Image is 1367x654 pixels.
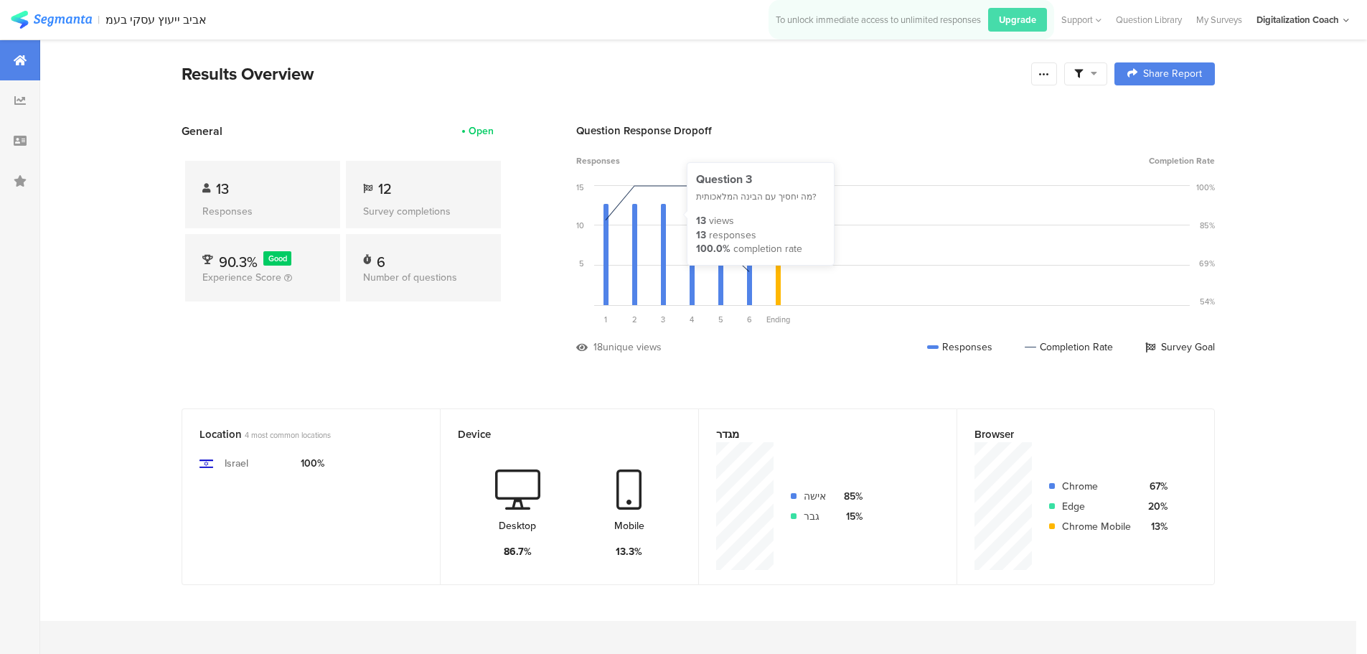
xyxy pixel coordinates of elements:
div: Question 3 [696,172,825,187]
div: Digitalization Coach [1256,13,1339,27]
div: Survey Goal [1145,340,1215,355]
div: 13% [1142,519,1168,534]
a: My Surveys [1189,13,1249,27]
span: Experience Score [202,270,281,285]
div: 67% [1142,479,1168,494]
div: Chrome [1062,479,1131,494]
div: Open [469,123,494,139]
img: segmanta logo [11,11,92,29]
div: Browser [974,426,1173,442]
span: Share Report [1143,69,1202,79]
span: Good [268,253,287,264]
a: Question Library [1109,13,1189,27]
div: | [98,11,100,28]
div: 6 [377,251,385,266]
div: views [709,214,734,228]
div: completion rate [733,242,802,256]
div: 5 [579,258,584,269]
div: 85% [1200,220,1215,231]
div: Location [199,426,399,442]
div: 15 [576,182,584,193]
span: 13 [216,178,229,200]
span: 90.3% [219,251,258,273]
div: 10 [576,220,584,231]
div: Results Overview [182,61,1024,87]
div: מגדר [716,426,916,442]
div: Ending [764,314,792,325]
div: Responses [202,204,323,219]
span: Number of questions [363,270,457,285]
div: 54% [1200,296,1215,307]
div: Device [458,426,657,442]
div: 13 [696,214,706,228]
div: Upgrade [988,8,1047,32]
div: 18 [593,340,603,355]
div: 13.3% [616,544,642,559]
div: 69% [1199,258,1215,269]
div: 85% [837,489,863,504]
div: Survey completions [363,204,484,219]
div: 20% [1142,499,1168,514]
div: מה יחסיך עם הבינה המלאכותית? [696,191,825,203]
div: Mobile [614,518,644,533]
div: אביב ייעוץ עסקי בעמ [105,13,207,27]
div: 100% [301,456,324,471]
div: 86.7% [504,544,532,559]
div: Question Response Dropoff [576,123,1215,139]
div: 15% [837,509,863,524]
div: 13 [696,228,706,243]
span: 5 [718,314,723,325]
div: Chrome Mobile [1062,519,1131,534]
div: אישה [804,489,826,504]
span: Responses [576,154,620,167]
span: 3 [661,314,665,325]
span: 2 [632,314,637,325]
div: To unlock immediate access to unlimited responses [776,13,981,27]
div: Desktop [499,518,536,533]
div: Edge [1062,499,1131,514]
div: Israel [225,456,248,471]
div: unique views [603,340,662,355]
span: Completion Rate [1149,154,1215,167]
span: 4 most common locations [245,429,331,441]
div: 100% [1196,182,1215,193]
div: Responses [927,340,992,355]
span: General [182,123,222,139]
div: responses [709,228,756,243]
span: 6 [747,314,752,325]
a: Upgrade [981,8,1047,32]
div: 100.0% [696,242,731,256]
div: Completion Rate [1025,340,1113,355]
span: 4 [690,314,694,325]
div: גבר [804,509,826,524]
span: 1 [604,314,607,325]
span: 12 [378,178,392,200]
div: Support [1061,9,1101,31]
